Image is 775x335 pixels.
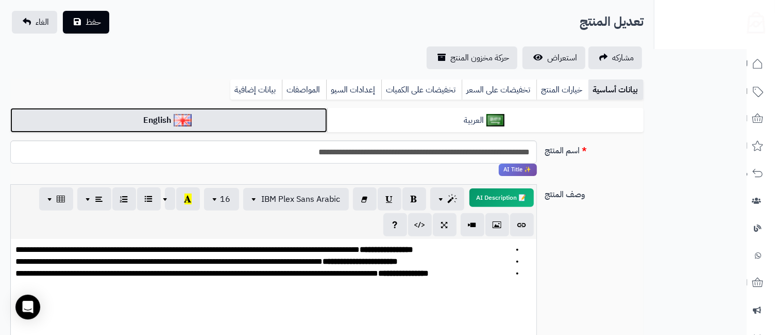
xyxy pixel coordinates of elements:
[547,52,577,64] span: استعراض
[427,46,517,69] a: حركة مخزون المنتج
[86,16,101,28] span: حفظ
[10,108,327,133] a: English
[486,114,504,126] img: العربية
[612,52,634,64] span: مشاركه
[541,140,648,157] label: اسم المنتج
[204,188,239,211] button: 16
[580,11,644,33] h2: تعديل المنتج
[523,46,585,69] a: استعراض
[230,79,282,100] a: بيانات إضافية
[36,16,49,28] span: الغاء
[12,11,57,34] a: الغاء
[326,79,381,100] a: إعدادات السيو
[282,79,326,100] a: المواصفات
[243,188,349,211] button: IBM Plex Sans Arabic
[740,8,765,34] img: logo
[541,184,648,201] label: وصف المنتج
[450,52,509,64] span: حركة مخزون المنتج
[15,295,40,320] div: Open Intercom Messenger
[588,79,644,100] a: بيانات أساسية
[327,108,644,133] a: العربية
[381,79,462,100] a: تخفيضات على الكميات
[462,79,536,100] a: تخفيضات على السعر
[499,164,537,176] span: انقر لاستخدام رفيقك الذكي
[536,79,588,100] a: خيارات المنتج
[469,188,534,207] button: 📝 AI Description
[63,11,109,34] button: حفظ
[588,46,642,69] a: مشاركه
[262,193,341,205] span: IBM Plex Sans Arabic
[174,114,192,126] img: English
[221,193,231,205] span: 16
